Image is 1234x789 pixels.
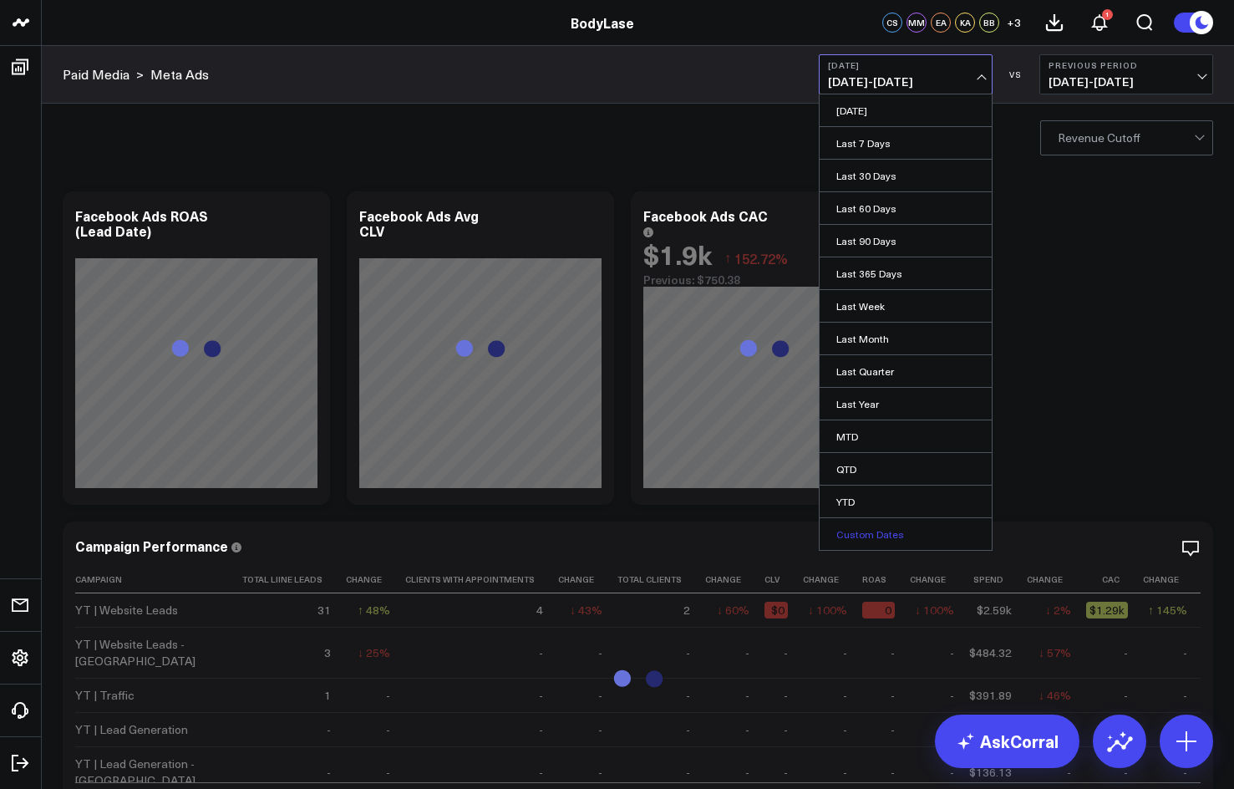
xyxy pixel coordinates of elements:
div: - [891,764,895,781]
div: ↓ 43% [570,602,602,618]
div: - [843,644,847,661]
a: Last 60 Days [820,192,992,224]
div: KA [955,13,975,33]
div: YT | Traffic [75,687,135,704]
div: - [1124,687,1128,704]
div: $136.13 [969,764,1012,781]
div: $0 [764,602,788,618]
a: YTD [820,486,992,517]
a: AskCorral [935,715,1079,768]
div: $391.89 [969,687,1012,704]
span: [DATE] - [DATE] [1049,75,1204,89]
div: ↑ 145% [1148,602,1187,618]
div: ↑ 48% [358,602,390,618]
div: - [598,644,602,661]
th: Change [705,566,764,593]
th: Change [1143,566,1202,593]
div: - [1124,644,1128,661]
div: - [686,721,690,738]
div: CS [882,13,902,33]
th: Change [803,566,862,593]
div: - [686,644,690,661]
div: 1 [324,687,331,704]
div: - [598,687,602,704]
a: Last 7 Days [820,127,992,159]
div: Facebook Ads Avg CLV [359,206,479,240]
div: ↓ 100% [915,602,954,618]
div: - [539,644,543,661]
div: - [386,687,390,704]
th: Change [1027,566,1086,593]
div: $484.32 [969,644,1012,661]
div: - [843,721,847,738]
b: [DATE] [828,60,983,70]
th: Total Liine Leads [242,566,346,593]
a: Meta Ads [150,65,209,84]
button: Previous Period[DATE]-[DATE] [1039,54,1213,94]
th: Change [346,566,405,593]
div: VS [1001,69,1031,79]
th: Clv [764,566,803,593]
a: Last Month [820,323,992,354]
button: [DATE][DATE]-[DATE] [819,54,993,94]
div: YT | Website Leads [75,602,178,618]
div: Facebook Ads CAC [643,206,768,225]
div: - [784,687,788,704]
th: Change [910,566,969,593]
div: $1.9k [643,239,712,269]
th: Clients With Appointments [405,566,558,593]
div: EA [931,13,951,33]
div: - [598,721,602,738]
div: - [1124,764,1128,781]
div: YT | Website Leads - [GEOGRAPHIC_DATA] [75,636,227,669]
th: Cac [1086,566,1143,593]
div: Campaign Performance [75,537,228,555]
span: 152.72% [734,249,788,267]
div: - [386,764,390,781]
a: Last 30 Days [820,160,992,191]
div: 0 [862,602,895,618]
div: - [686,764,690,781]
div: - [745,764,749,781]
a: Last Week [820,290,992,322]
th: Campaign [75,566,242,593]
div: 4 [536,602,543,618]
div: - [1183,764,1187,781]
th: Spend [969,566,1027,593]
div: MM [906,13,927,33]
div: - [539,687,543,704]
div: - [327,721,331,738]
div: - [950,644,954,661]
div: ↓ 2% [1045,602,1071,618]
div: - [784,644,788,661]
span: + 3 [1007,17,1021,28]
div: - [745,687,749,704]
div: - [539,764,543,781]
div: > [63,65,144,84]
div: 1 [1102,9,1113,20]
div: ↓ 46% [1038,687,1071,704]
div: Previous: $750.38 [643,273,886,287]
button: +3 [1003,13,1023,33]
a: Last Year [820,388,992,420]
div: - [843,687,847,704]
div: - [327,764,331,781]
div: ↓ 25% [358,644,390,661]
div: ↓ 60% [717,602,749,618]
div: - [1067,764,1071,781]
a: Paid Media [63,65,129,84]
div: YT | Lead Generation - [GEOGRAPHIC_DATA] [75,756,227,789]
div: 31 [317,602,331,618]
div: - [386,721,390,738]
div: BB [979,13,999,33]
div: - [539,721,543,738]
div: ↓ 100% [808,602,847,618]
div: Facebook Ads ROAS (Lead Date) [75,206,208,240]
div: ↓ 57% [1038,644,1071,661]
span: ↑ [724,247,731,269]
div: 2 [683,602,690,618]
th: Total Clients [617,566,705,593]
div: - [950,764,954,781]
div: YT | Lead Generation [75,721,188,738]
div: $1.29k [1086,602,1128,618]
